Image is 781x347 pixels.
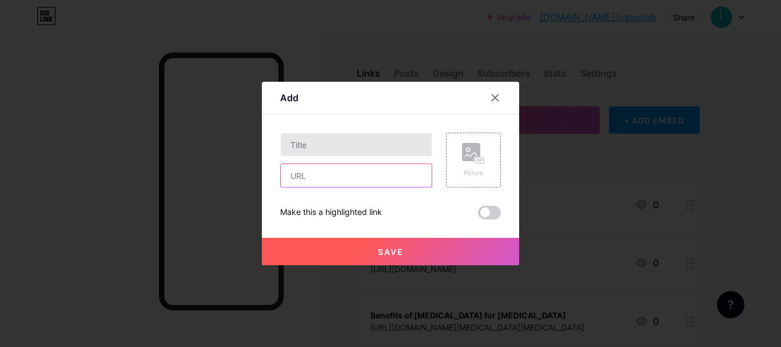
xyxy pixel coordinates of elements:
[281,133,432,156] input: Title
[280,206,382,220] div: Make this a highlighted link
[462,169,485,177] div: Picture
[262,238,519,265] button: Save
[378,247,404,257] span: Save
[281,164,432,187] input: URL
[280,91,298,105] div: Add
